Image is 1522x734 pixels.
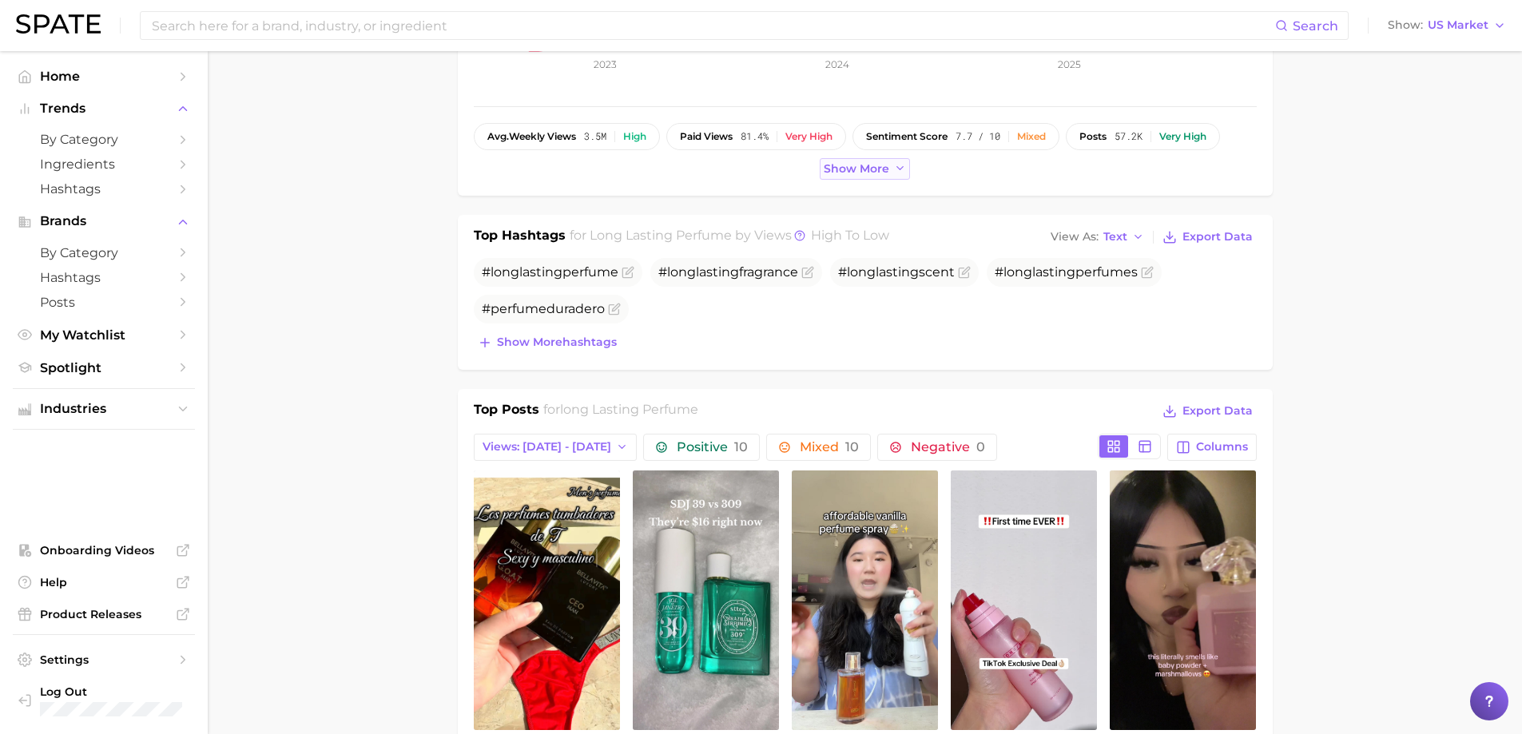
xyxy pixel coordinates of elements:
span: lasting [876,264,919,280]
tspan: 2025 [1057,58,1080,70]
span: long lasting perfume [560,402,698,417]
span: by Category [40,132,168,147]
button: Trends [13,97,195,121]
span: US Market [1428,21,1488,30]
a: Hashtags [13,265,195,290]
span: Show [1388,21,1423,30]
span: lasting [1032,264,1075,280]
span: # fragrance [658,264,798,280]
span: Industries [40,402,168,416]
span: sentiment score [866,131,948,142]
button: sentiment score7.7 / 10Mixed [852,123,1059,150]
span: perfume [491,301,546,316]
a: Onboarding Videos [13,538,195,562]
span: Trends [40,101,168,116]
button: Flag as miscategorized or irrelevant [801,266,814,279]
a: Settings [13,648,195,672]
span: Columns [1196,440,1248,454]
button: Industries [13,397,195,421]
span: Export Data [1182,230,1253,244]
span: perfume [1075,264,1131,280]
span: 7.7 / 10 [956,131,1000,142]
span: long [667,264,696,280]
a: Spotlight [13,355,195,380]
span: 57.2k [1115,131,1142,142]
span: View As [1051,232,1099,241]
span: Hashtags [40,270,168,285]
span: long [1003,264,1032,280]
button: Export Data [1158,400,1256,423]
span: Search [1293,18,1338,34]
button: Flag as miscategorized or irrelevant [608,303,621,315]
button: paid views81.4%Very high [666,123,846,150]
span: Show more [824,162,889,176]
span: Positive [677,441,748,454]
span: Posts [40,295,168,310]
button: Export Data [1158,226,1256,248]
span: My Watchlist [40,327,168,343]
span: Log Out [40,684,189,699]
span: Views: [DATE] - [DATE] [483,440,611,454]
a: Home [13,64,195,89]
span: 3.5m [584,131,606,142]
h2: for [543,400,698,424]
button: Show more [820,158,911,180]
button: Flag as miscategorized or irrelevant [958,266,971,279]
span: long lasting perfume [590,228,732,243]
span: 10 [845,439,859,454]
span: Hashtags [40,181,168,196]
span: perfume [562,264,618,280]
span: # duradero [482,301,605,316]
button: Views: [DATE] - [DATE] [474,434,638,461]
span: Product Releases [40,607,168,621]
span: Help [40,575,168,589]
button: Flag as miscategorized or irrelevant [622,266,634,279]
span: long [847,264,876,280]
input: Search here for a brand, industry, or ingredient [150,12,1275,39]
span: 81.4% [741,131,769,142]
div: Mixed [1017,131,1046,142]
span: paid views [680,131,733,142]
span: # [482,264,618,280]
tspan: 2024 [825,58,848,70]
span: high to low [811,228,889,243]
span: posts [1079,131,1107,142]
a: Posts [13,290,195,315]
span: 0 [976,439,985,454]
img: SPATE [16,14,101,34]
span: Home [40,69,168,84]
span: Text [1103,232,1127,241]
span: Export Data [1182,404,1253,418]
a: Log out. Currently logged in with e-mail roberto.gil@givaudan.com. [13,680,195,721]
span: Show more hashtags [497,335,617,349]
span: # scent [838,264,955,280]
span: # s [995,264,1138,280]
h1: Top Hashtags [474,226,566,248]
a: Help [13,570,195,594]
div: High [623,131,646,142]
span: Mixed [800,441,859,454]
h1: Top Posts [474,400,539,424]
span: Brands [40,214,168,228]
button: avg.weekly views3.5mHigh [474,123,660,150]
span: Settings [40,653,168,667]
button: posts57.2kVery high [1066,123,1220,150]
abbr: average [487,130,509,142]
a: Product Releases [13,602,195,626]
span: Onboarding Videos [40,543,168,557]
h2: for by Views [570,226,889,248]
a: Hashtags [13,177,195,201]
span: lasting [519,264,562,280]
span: Ingredients [40,157,168,172]
a: by Category [13,240,195,265]
span: long [491,264,519,280]
button: Columns [1167,434,1256,461]
span: weekly views [487,131,576,142]
button: Brands [13,209,195,233]
span: by Category [40,245,168,260]
div: Very high [1159,131,1206,142]
a: Ingredients [13,152,195,177]
span: Spotlight [40,360,168,375]
tspan: 2023 [594,58,617,70]
button: View AsText [1047,227,1149,248]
